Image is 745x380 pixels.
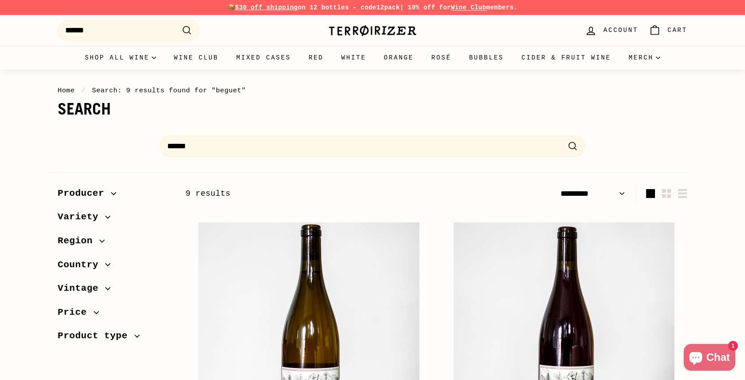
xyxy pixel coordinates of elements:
a: Mixed Cases [227,46,300,70]
a: White [333,46,375,70]
nav: breadcrumbs [58,85,687,96]
a: Wine Club [165,46,227,70]
span: Price [58,305,94,320]
summary: Shop all wine [76,46,165,70]
a: Bubbles [460,46,513,70]
a: Cider & Fruit Wine [513,46,620,70]
strong: 12pack [376,4,400,11]
a: Orange [375,46,423,70]
button: Product type [58,326,171,350]
a: Rosé [423,46,460,70]
summary: Merch [620,46,669,70]
button: Vintage [58,279,171,303]
button: Variety [58,207,171,231]
inbox-online-store-chat: Shopify online store chat [681,344,738,373]
span: Account [604,25,638,35]
span: Variety [58,210,105,225]
span: Search: 9 results found for "beguet" [92,87,246,95]
a: Home [58,87,75,95]
h1: Search [58,100,687,118]
span: $30 off shipping [235,4,298,11]
span: Vintage [58,281,105,296]
p: 📦 on 12 bottles - code | 10% off for members. [58,3,687,12]
a: Wine Club [451,4,486,11]
button: Producer [58,184,171,208]
span: Producer [58,186,111,201]
div: Primary [40,46,705,70]
span: Product type [58,329,134,344]
span: Country [58,257,105,273]
button: Region [58,231,171,255]
div: 9 results [185,187,436,200]
a: Account [580,17,643,44]
span: Cart [667,25,687,35]
a: Red [300,46,333,70]
button: Price [58,303,171,327]
button: Country [58,255,171,279]
a: Cart [643,17,693,44]
span: / [79,87,88,95]
span: Region [58,234,99,249]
